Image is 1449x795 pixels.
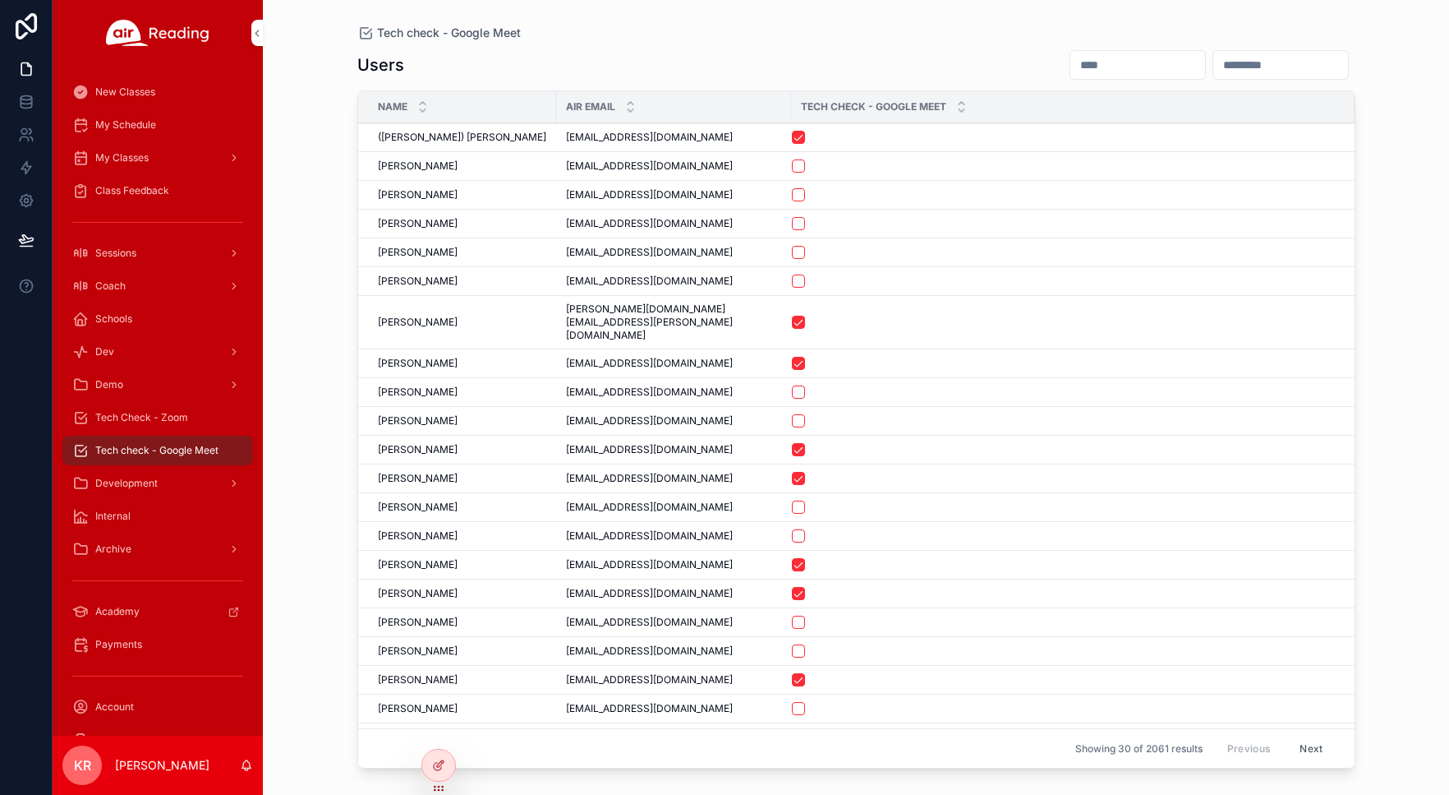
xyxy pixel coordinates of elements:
[62,143,253,173] a: My Classes
[95,86,155,99] span: New Classes
[566,386,733,399] span: [EMAIL_ADDRESS][DOMAIN_NAME]
[62,692,253,722] a: Account
[95,151,149,164] span: My Classes
[566,645,733,658] span: [EMAIL_ADDRESS][DOMAIN_NAME]
[566,702,733,715] span: [EMAIL_ADDRESS][DOMAIN_NAME]
[801,100,946,113] span: Tech Check - Google Meet
[62,469,253,498] a: Development
[378,673,458,686] span: [PERSON_NAME]
[357,53,404,76] h1: Users
[95,411,188,424] span: Tech Check - Zoom
[106,20,209,46] img: App logo
[378,443,458,456] span: [PERSON_NAME]
[62,110,253,140] a: My Schedule
[62,337,253,367] a: Dev
[62,403,253,432] a: Tech Check - Zoom
[378,275,458,288] span: [PERSON_NAME]
[378,501,458,514] span: [PERSON_NAME]
[566,673,733,686] span: [EMAIL_ADDRESS][DOMAIN_NAME]
[566,131,733,144] span: [EMAIL_ADDRESS][DOMAIN_NAME]
[95,118,156,132] span: My Schedule
[62,501,253,531] a: Internal
[95,345,114,358] span: Dev
[1075,742,1203,756] span: Showing 30 of 2061 results
[95,543,131,556] span: Archive
[95,638,142,651] span: Payments
[378,188,458,201] span: [PERSON_NAME]
[95,378,123,391] span: Demo
[378,386,458,399] span: [PERSON_NAME]
[566,303,781,342] span: [PERSON_NAME][DOMAIN_NAME][EMAIL_ADDRESS][PERSON_NAME][DOMAIN_NAME]
[378,645,458,658] span: [PERSON_NAME]
[566,217,733,230] span: [EMAIL_ADDRESS][DOMAIN_NAME]
[62,77,253,107] a: New Classes
[378,529,458,543] span: [PERSON_NAME]
[62,436,253,465] a: Tech check - Google Meet
[378,131,546,144] span: ([PERSON_NAME]) [PERSON_NAME]
[62,534,253,564] a: Archive
[378,246,458,259] span: [PERSON_NAME]
[566,587,733,600] span: [EMAIL_ADDRESS][DOMAIN_NAME]
[95,184,169,197] span: Class Feedback
[62,597,253,626] a: Academy
[566,159,733,173] span: [EMAIL_ADDRESS][DOMAIN_NAME]
[95,733,201,746] span: Substitute Applications
[62,176,253,206] a: Class Feedback
[378,316,458,329] span: [PERSON_NAME]
[566,616,733,629] span: [EMAIL_ADDRESS][DOMAIN_NAME]
[566,246,733,259] span: [EMAIL_ADDRESS][DOMAIN_NAME]
[62,630,253,659] a: Payments
[95,444,218,457] span: Tech check - Google Meet
[95,605,140,618] span: Academy
[378,357,458,370] span: [PERSON_NAME]
[62,304,253,334] a: Schools
[566,275,733,288] span: [EMAIL_ADDRESS][DOMAIN_NAME]
[95,510,131,523] span: Internal
[62,725,253,755] a: Substitute Applications
[378,472,458,485] span: [PERSON_NAME]
[62,271,253,301] a: Coach
[95,312,132,326] span: Schools
[566,558,733,571] span: [EMAIL_ADDRESS][DOMAIN_NAME]
[62,370,253,400] a: Demo
[566,529,733,543] span: [EMAIL_ADDRESS][DOMAIN_NAME]
[566,501,733,514] span: [EMAIL_ADDRESS][DOMAIN_NAME]
[566,357,733,370] span: [EMAIL_ADDRESS][DOMAIN_NAME]
[566,188,733,201] span: [EMAIL_ADDRESS][DOMAIN_NAME]
[378,100,407,113] span: Name
[378,414,458,428] span: [PERSON_NAME]
[95,280,126,293] span: Coach
[566,414,733,428] span: [EMAIL_ADDRESS][DOMAIN_NAME]
[95,247,136,260] span: Sessions
[378,587,458,600] span: [PERSON_NAME]
[566,443,733,456] span: [EMAIL_ADDRESS][DOMAIN_NAME]
[357,25,521,41] a: Tech check - Google Meet
[378,217,458,230] span: [PERSON_NAME]
[378,616,458,629] span: [PERSON_NAME]
[378,702,458,715] span: [PERSON_NAME]
[53,66,263,736] div: scrollable content
[566,100,615,113] span: Air Email
[378,159,458,173] span: [PERSON_NAME]
[74,756,91,775] span: KR
[115,757,209,774] p: [PERSON_NAME]
[566,472,733,485] span: [EMAIL_ADDRESS][DOMAIN_NAME]
[378,558,458,571] span: [PERSON_NAME]
[62,238,253,268] a: Sessions
[95,477,158,490] span: Development
[95,700,134,714] span: Account
[1288,736,1334,761] button: Next
[377,25,521,41] span: Tech check - Google Meet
